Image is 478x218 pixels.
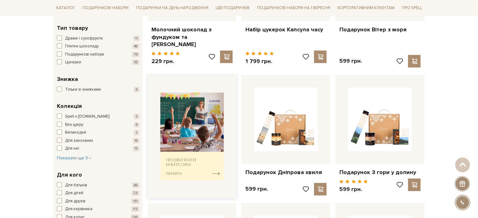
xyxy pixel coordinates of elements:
span: Для кого [57,171,82,179]
button: Драже і сухофрукти 11 [57,35,140,42]
span: Для закоханих [65,138,93,144]
p: 1 799 грн. [245,58,274,65]
span: 16 [133,138,140,143]
a: Подарунок З гори у долину [339,169,420,176]
span: Плитки шоколаду [65,43,99,50]
button: Подарункові набори 79 [57,51,140,58]
span: Цукерки [65,59,81,66]
button: Тільки зі знижками 6 [57,87,140,93]
button: Плитки шоколаду 48 [57,43,140,50]
span: Великодня [65,130,86,136]
button: Цукерки 55 [57,59,140,66]
img: banner [160,93,224,181]
a: Подарунки на День народження [134,3,211,13]
a: Корпоративним клієнтам [335,3,397,13]
a: Молочний шоколад з фундуком та [PERSON_NAME] [151,26,233,48]
a: Ідеї подарунків [213,3,252,13]
span: Драже і сухофрукти [65,35,103,42]
span: 86 [132,183,140,188]
span: 6 [134,87,140,92]
span: Без цукру [65,122,83,128]
a: Набір цукерок Капсула часу [245,26,327,33]
span: Знижка [57,75,78,83]
p: 229 грн. [151,58,180,65]
p: 599 грн. [339,186,368,193]
span: Для дітей [65,190,83,196]
a: Подарункові набори [80,3,131,13]
span: 55 [132,60,140,65]
button: Великодня 2 [57,130,140,136]
button: Без цукру 6 [57,122,140,128]
span: Spell x [DOMAIN_NAME] [65,114,109,120]
span: 3 [134,114,140,119]
button: Показати ще 5 [57,155,92,161]
span: 6 [134,122,140,127]
span: Тільки зі знижками [65,87,101,93]
button: Для дітей 23 [57,190,140,196]
a: Подарункові набори на 1 Вересня [255,3,333,13]
span: Для керівника [65,206,92,212]
button: Для батьків 86 [57,182,140,189]
button: Spell x [DOMAIN_NAME] 3 [57,114,140,120]
span: 79 [132,52,140,57]
button: Для друзів 151 [57,198,140,205]
a: Каталог [54,3,78,13]
span: Тип товару [57,24,88,32]
span: 151 [131,199,140,204]
a: Подарунок Вітер з моря [339,26,420,33]
span: Показати ще 5 [57,155,92,161]
span: Для батьків [65,182,87,189]
span: Колекція [57,102,82,110]
a: Про Spell [399,3,425,13]
p: 599 грн. [245,185,268,193]
span: 2 [134,130,140,135]
span: Для неї [65,146,79,152]
span: 48 [132,44,140,49]
button: Для закоханих 16 [57,138,140,144]
span: 15 [133,146,140,151]
a: Подарунок Дніпрова хвиля [245,169,327,176]
span: 23 [131,190,140,196]
button: Для керівника 113 [57,206,140,212]
span: 11 [133,36,140,41]
span: 113 [131,206,140,212]
button: Для неї 15 [57,146,140,152]
span: Для друзів [65,198,85,205]
p: 599 грн. [339,57,362,65]
span: Подарункові набори [65,51,104,58]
